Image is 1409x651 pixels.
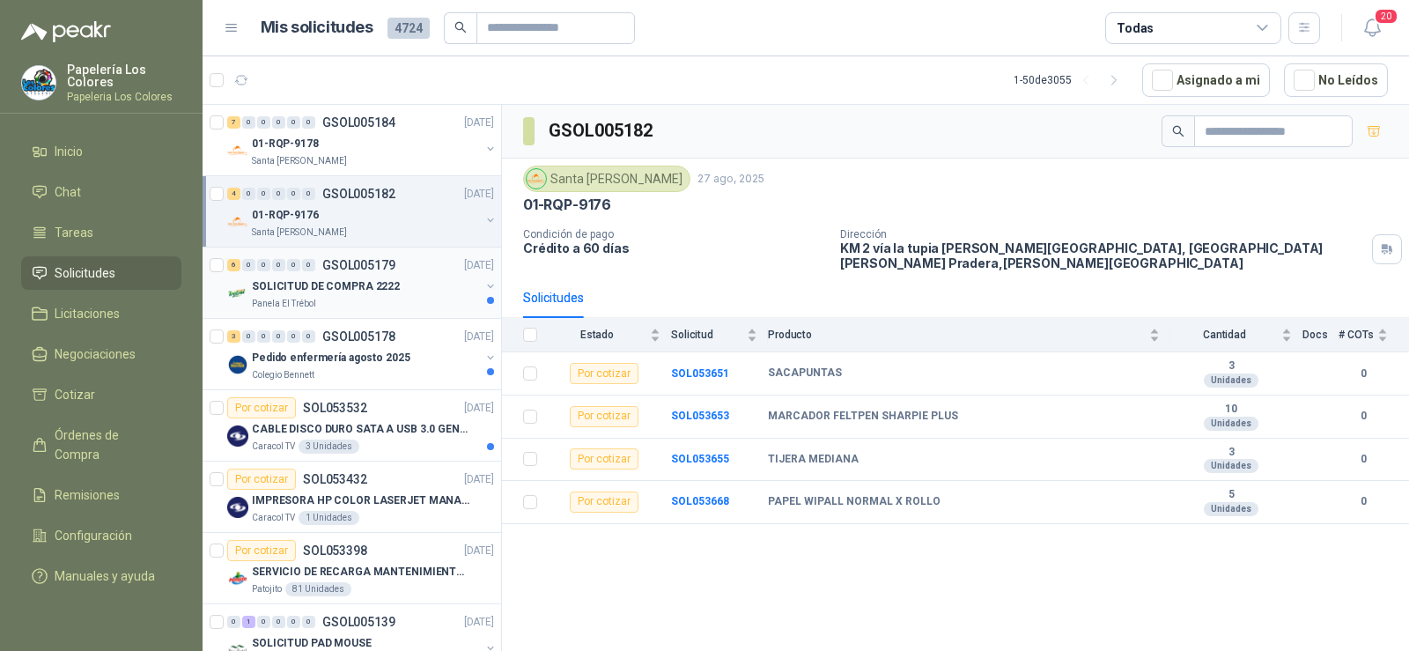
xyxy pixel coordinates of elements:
[287,259,300,271] div: 0
[252,207,319,224] p: 01-RQP-9176
[464,186,494,203] p: [DATE]
[227,397,296,418] div: Por cotizar
[55,142,83,161] span: Inicio
[322,116,395,129] p: GSOL005184
[548,329,646,341] span: Estado
[464,543,494,559] p: [DATE]
[227,497,248,518] img: Company Logo
[272,259,285,271] div: 0
[261,15,373,41] h1: Mis solicitudes
[1204,502,1258,516] div: Unidades
[55,425,165,464] span: Órdenes de Compra
[227,469,296,490] div: Por cotizar
[1374,8,1398,25] span: 20
[257,616,270,628] div: 0
[322,259,395,271] p: GSOL005179
[252,564,471,581] p: SERVICIO DE RECARGA MANTENIMIENTO Y PRESTAMOS DE EXTINTORES
[242,616,255,628] div: 1
[454,21,467,33] span: search
[1170,329,1278,341] span: Cantidad
[257,330,270,343] div: 0
[387,18,430,39] span: 4724
[252,136,319,152] p: 01-RQP-9178
[1339,318,1409,352] th: # COTs
[257,116,270,129] div: 0
[570,448,638,470] div: Por cotizar
[21,478,181,512] a: Remisiones
[287,116,300,129] div: 0
[242,116,255,129] div: 0
[768,366,842,381] b: SACAPUNTAS
[22,66,55,100] img: Company Logo
[227,259,240,271] div: 6
[227,183,498,240] a: 4 0 0 0 0 0 GSOL005182[DATE] Company Logo01-RQP-9176Santa [PERSON_NAME]
[67,63,181,88] p: Papelería Los Colores
[203,533,501,604] a: Por cotizarSOL053398[DATE] Company LogoSERVICIO DE RECARGA MANTENIMIENTO Y PRESTAMOS DE EXTINTORE...
[303,402,367,414] p: SOL053532
[1339,329,1374,341] span: # COTs
[227,116,240,129] div: 7
[671,329,743,341] span: Solicitud
[252,582,282,596] p: Patojito
[299,511,359,525] div: 1 Unidades
[1204,374,1258,388] div: Unidades
[67,92,181,102] p: Papeleria Los Colores
[252,421,471,438] p: CABLE DISCO DURO SATA A USB 3.0 GENERICO
[55,263,115,283] span: Solicitudes
[570,406,638,427] div: Por cotizar
[523,166,690,192] div: Santa [PERSON_NAME]
[55,566,155,586] span: Manuales y ayuda
[252,278,400,295] p: SOLICITUD DE COMPRA 2222
[21,256,181,290] a: Solicitudes
[464,471,494,488] p: [DATE]
[252,297,316,311] p: Panela El Trébol
[227,568,248,589] img: Company Logo
[227,326,498,382] a: 3 0 0 0 0 0 GSOL005178[DATE] Company LogoPedido enfermería agosto 2025Colegio Bennett
[203,462,501,533] a: Por cotizarSOL053432[DATE] Company LogoIMPRESORA HP COLOR LASERJET MANAGED E45028DNCaracol TV1 Un...
[671,453,729,465] b: SOL053655
[1339,366,1388,382] b: 0
[697,171,764,188] p: 27 ago, 2025
[252,226,347,240] p: Santa [PERSON_NAME]
[1014,66,1128,94] div: 1 - 50 de 3055
[548,318,671,352] th: Estado
[1302,318,1339,352] th: Docs
[322,616,395,628] p: GSOL005139
[257,259,270,271] div: 0
[252,492,471,509] p: IMPRESORA HP COLOR LASERJET MANAGED E45028DN
[768,329,1146,341] span: Producto
[21,519,181,552] a: Configuración
[570,363,638,384] div: Por cotizar
[671,410,729,422] a: SOL053653
[1170,488,1292,502] b: 5
[768,453,859,467] b: TIJERA MEDIANA
[302,259,315,271] div: 0
[671,367,729,380] a: SOL053651
[227,330,240,343] div: 3
[227,425,248,447] img: Company Logo
[21,337,181,371] a: Negociaciones
[21,135,181,168] a: Inicio
[464,400,494,417] p: [DATE]
[671,495,729,507] a: SOL053668
[227,616,240,628] div: 0
[464,257,494,274] p: [DATE]
[272,616,285,628] div: 0
[299,440,359,454] div: 3 Unidades
[1339,451,1388,468] b: 0
[227,188,240,200] div: 4
[285,582,351,596] div: 81 Unidades
[1170,403,1292,417] b: 10
[252,440,295,454] p: Caracol TV
[302,116,315,129] div: 0
[1356,12,1388,44] button: 20
[1204,417,1258,431] div: Unidades
[242,330,255,343] div: 0
[287,188,300,200] div: 0
[252,350,410,366] p: Pedido enfermería agosto 2025
[302,188,315,200] div: 0
[21,559,181,593] a: Manuales y ayuda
